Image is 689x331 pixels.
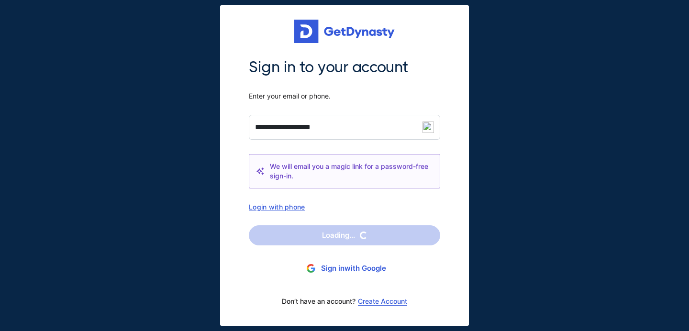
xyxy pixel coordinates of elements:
span: Sign in to your account [249,57,440,77]
div: Login with phone [249,203,440,211]
button: Sign inwith Google [249,260,440,277]
span: We will email you a magic link for a password-free sign-in. [270,162,433,181]
div: Don’t have an account? [249,291,440,311]
a: Create Account [358,298,407,305]
span: Enter your email or phone. [249,92,440,100]
img: npw-badge-icon-locked.svg [422,121,434,133]
img: Get started for free with Dynasty Trust Company [294,20,395,44]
